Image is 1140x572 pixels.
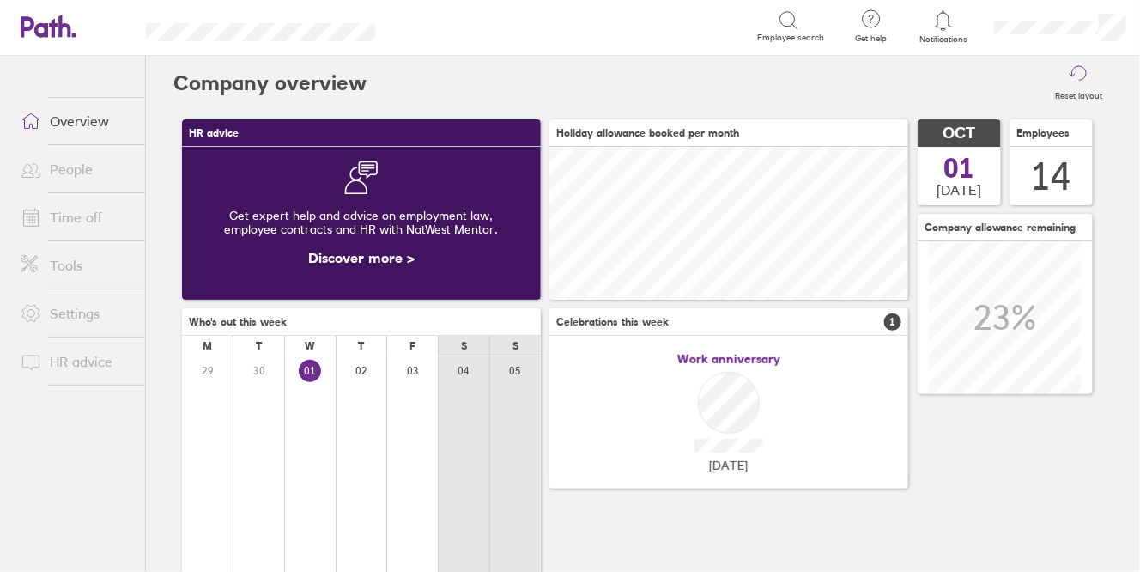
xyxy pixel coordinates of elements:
span: Employees [1016,127,1070,139]
span: Notifications [916,34,972,45]
a: People [7,152,145,186]
a: Time off [7,200,145,234]
div: Search [421,18,465,33]
span: Company allowance remaining [925,222,1076,234]
span: [DATE] [710,459,749,472]
span: Work anniversary [677,352,780,366]
span: 1 [884,313,901,331]
a: Discover more > [308,249,415,266]
a: Settings [7,296,145,331]
span: Get help [843,33,899,44]
div: T [359,340,365,352]
a: HR advice [7,344,145,379]
span: Holiday allowance booked per month [556,127,739,139]
span: Celebrations this week [556,316,669,328]
span: OCT [943,125,976,143]
button: Reset layout [1045,56,1113,111]
a: Tools [7,248,145,283]
span: Who's out this week [189,316,287,328]
a: Notifications [916,9,972,45]
span: [DATE] [937,182,982,198]
div: S [461,340,467,352]
div: 14 [1031,155,1072,198]
span: HR advice [189,127,239,139]
span: 01 [944,155,975,182]
span: Employee search [757,33,824,43]
div: T [256,340,262,352]
div: F [409,340,415,352]
h2: Company overview [173,56,367,111]
label: Reset layout [1045,86,1113,101]
div: Get expert help and advice on employment law, employee contracts and HR with NatWest Mentor. [196,195,527,250]
div: S [512,340,518,352]
div: W [305,340,315,352]
a: Overview [7,104,145,138]
div: M [203,340,212,352]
